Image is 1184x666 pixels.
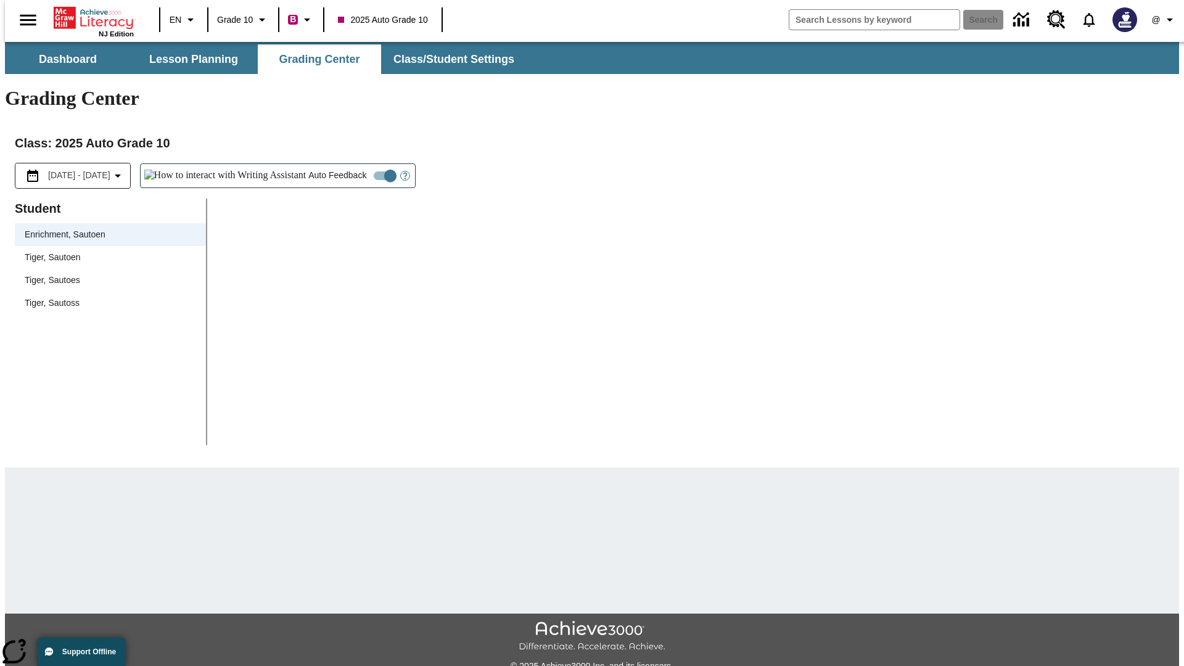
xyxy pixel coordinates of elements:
[290,12,296,27] span: B
[48,169,110,182] span: [DATE] - [DATE]
[1112,7,1137,32] img: Avatar
[1105,4,1145,36] button: Select a new avatar
[132,44,255,74] button: Lesson Planning
[15,246,206,269] div: Tiger, Sautoen
[384,44,524,74] button: Class/Student Settings
[25,228,196,241] span: Enrichment, Sautoen
[110,168,125,183] svg: Collapse Date Range Filter
[25,274,196,287] span: Tiger, Sautoes
[1151,14,1160,27] span: @
[1040,3,1073,36] a: Resource Center, Will open in new tab
[5,87,1179,110] h1: Grading Center
[258,44,381,74] button: Grading Center
[395,164,415,187] button: Open Help for Writing Assistant
[5,42,1179,74] div: SubNavbar
[15,269,206,292] div: Tiger, Sautoes
[15,133,1169,153] h2: Class : 2025 Auto Grade 10
[144,170,306,182] img: How to interact with Writing Assistant
[5,44,525,74] div: SubNavbar
[25,297,196,310] span: Tiger, Sautoss
[20,168,125,183] button: Select the date range menu item
[1073,4,1105,36] a: Notifications
[308,169,366,182] span: Auto Feedback
[15,223,206,246] div: Enrichment, Sautoen
[283,9,319,31] button: Boost Class color is violet red. Change class color
[212,9,274,31] button: Grade: Grade 10, Select a grade
[37,638,126,666] button: Support Offline
[6,44,129,74] button: Dashboard
[62,647,116,656] span: Support Offline
[99,30,134,38] span: NJ Edition
[164,9,203,31] button: Language: EN, Select a language
[15,292,206,314] div: Tiger, Sautoss
[170,14,181,27] span: EN
[10,2,46,38] button: Open side menu
[519,621,665,652] img: Achieve3000 Differentiate Accelerate Achieve
[54,6,134,30] a: Home
[15,199,206,218] p: Student
[338,14,427,27] span: 2025 Auto Grade 10
[217,14,253,27] span: Grade 10
[789,10,960,30] input: search field
[54,4,134,38] div: Home
[25,251,196,264] span: Tiger, Sautoen
[1145,9,1184,31] button: Profile/Settings
[1006,3,1040,37] a: Data Center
